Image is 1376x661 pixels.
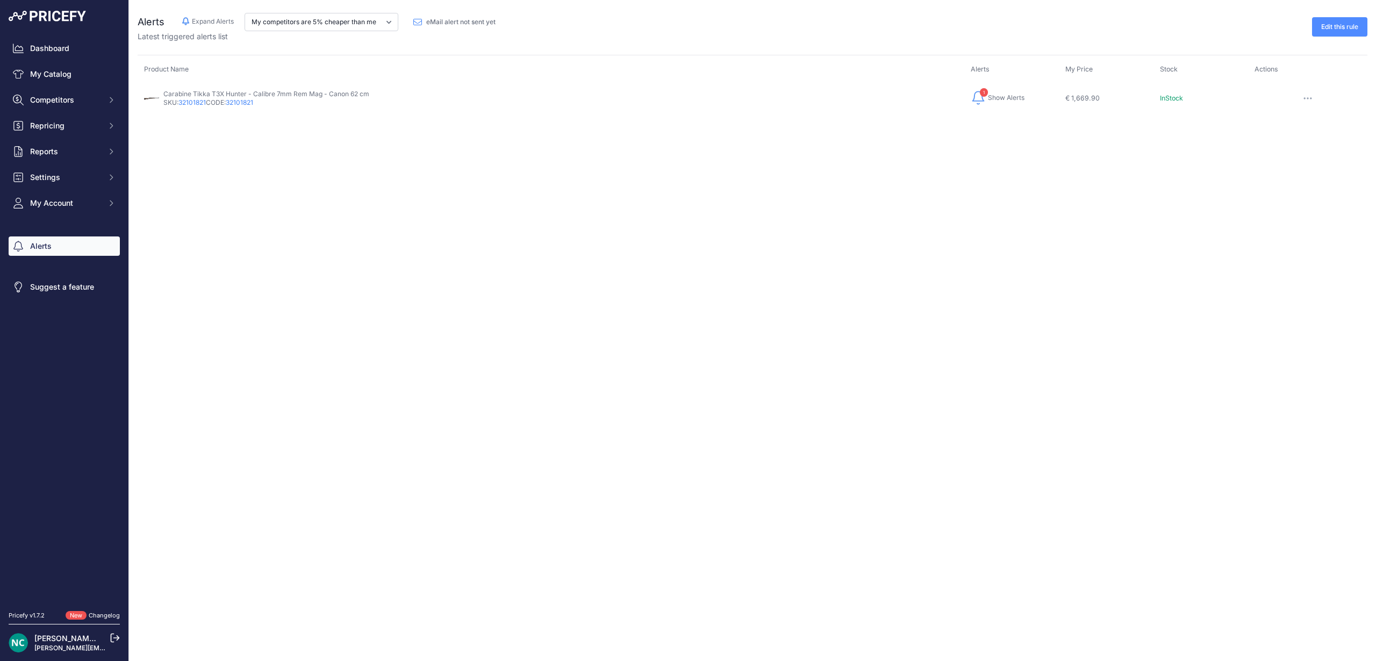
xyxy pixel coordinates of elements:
[9,11,86,21] img: Pricefy Logo
[1153,64,1248,82] th: Stock
[9,236,120,256] a: Alerts
[182,16,234,27] button: Expand Alerts
[1059,64,1153,82] th: My Price
[30,146,101,157] span: Reports
[192,17,234,26] span: Expand Alerts
[980,88,988,97] span: 1
[426,18,496,26] span: eMail alert not sent yet
[138,31,504,42] p: Latest triggered alerts list
[66,611,87,620] span: New
[9,39,120,598] nav: Sidebar
[163,90,369,98] p: Carabine Tikka T3X Hunter - Calibre 7mm Rem Mag - Canon 62 cm
[9,193,120,213] button: My Account
[971,89,1024,106] button: 1 Show Alerts
[9,168,120,187] button: Settings
[9,116,120,135] button: Repricing
[9,611,45,620] div: Pricefy v1.7.2
[30,198,101,209] span: My Account
[226,98,253,106] a: 32101821
[178,98,206,106] a: 32101821
[138,64,964,82] th: Product Name
[9,39,120,58] a: Dashboard
[34,644,253,652] a: [PERSON_NAME][EMAIL_ADDRESS][DOMAIN_NAME][PERSON_NAME]
[1059,82,1153,114] td: € 1,669.90
[964,64,1059,82] th: Alerts
[9,64,120,84] a: My Catalog
[9,90,120,110] button: Competitors
[30,172,101,183] span: Settings
[163,98,369,107] p: SKU: CODE:
[9,277,120,297] a: Suggest a feature
[1160,94,1183,102] span: InStock
[1248,64,1367,82] th: Actions
[988,94,1024,102] span: Show Alerts
[30,95,101,105] span: Competitors
[30,120,101,131] span: Repricing
[1312,17,1367,37] a: Edit this rule
[34,634,110,643] a: [PERSON_NAME] NC
[138,16,164,27] span: Alerts
[9,142,120,161] button: Reports
[89,612,120,619] a: Changelog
